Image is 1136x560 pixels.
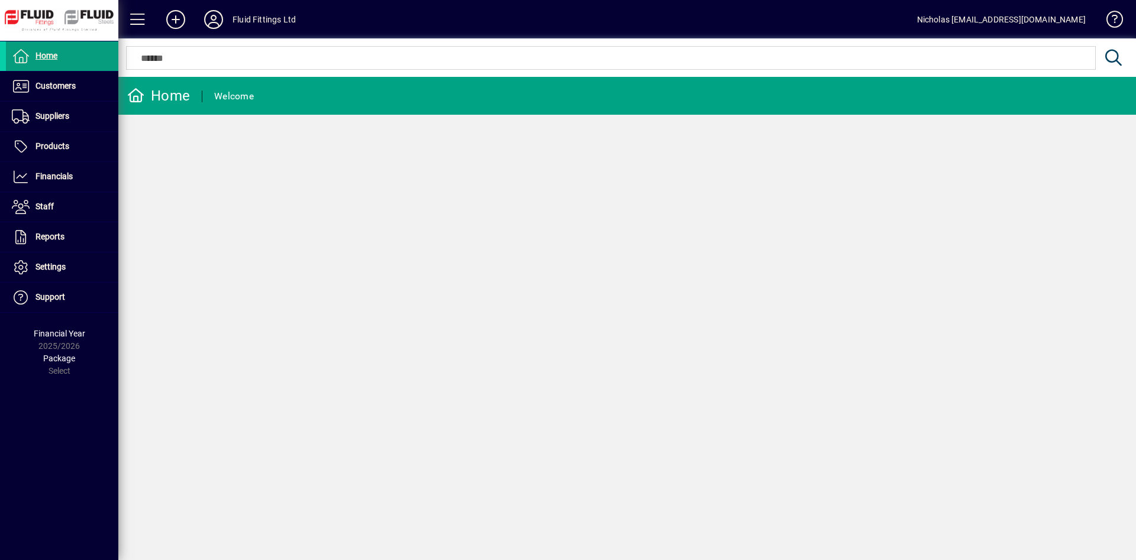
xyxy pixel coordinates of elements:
span: Support [35,292,65,302]
a: Support [6,283,118,312]
span: Reports [35,232,64,241]
a: Products [6,132,118,161]
button: Profile [195,9,233,30]
div: Fluid Fittings Ltd [233,10,296,29]
span: Home [35,51,57,60]
a: Staff [6,192,118,222]
a: Reports [6,222,118,252]
span: Products [35,141,69,151]
span: Financial Year [34,329,85,338]
a: Settings [6,253,118,282]
a: Customers [6,72,118,101]
span: Financials [35,171,73,181]
a: Knowledge Base [1098,2,1121,41]
span: Package [43,354,75,363]
button: Add [157,9,195,30]
a: Suppliers [6,102,118,131]
span: Staff [35,202,54,211]
span: Customers [35,81,76,90]
a: Financials [6,162,118,192]
span: Settings [35,262,66,271]
div: Welcome [214,87,254,106]
span: Suppliers [35,111,69,121]
div: Home [127,86,190,105]
div: Nicholas [EMAIL_ADDRESS][DOMAIN_NAME] [917,10,1086,29]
